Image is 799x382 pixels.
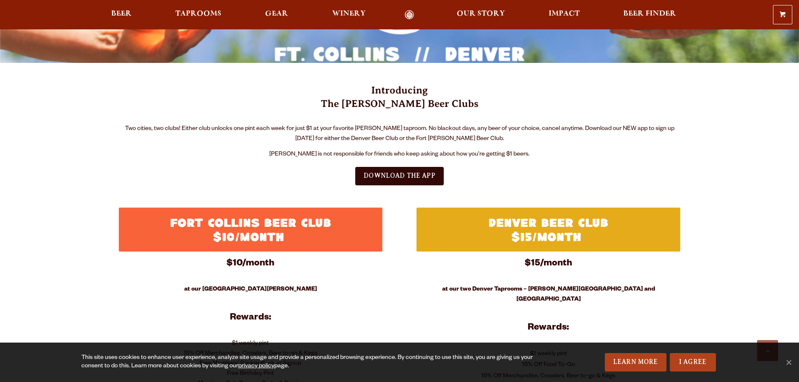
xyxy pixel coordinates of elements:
[119,84,681,121] h3: Introducing The [PERSON_NAME] Beer Clubs
[111,10,132,17] span: Beer
[119,208,383,252] img: OdellBeerClubs_Website_FoCo (1)
[416,208,681,252] img: OdellBeerClubs_Website_Denver (1)
[175,10,221,17] span: Taprooms
[670,353,716,372] a: I Agree
[119,150,681,160] p: [PERSON_NAME] is not responsible for friends who keep asking about how you’re getting $1 beers.
[605,353,666,372] a: Learn More
[364,172,435,179] span: DOWNLOAD THE APP
[543,10,585,20] a: Impact
[170,10,227,20] a: Taprooms
[442,286,655,303] strong: at our two Denver Taprooms – [PERSON_NAME][GEOGRAPHIC_DATA] and [GEOGRAPHIC_DATA]
[260,10,294,20] a: Gear
[265,10,288,17] span: Gear
[81,354,536,371] div: This site uses cookies to enhance user experience, analyze site usage and provide a personalized ...
[618,10,682,20] a: Beer Finder
[327,10,371,20] a: Winery
[230,313,271,323] strong: Rewards:
[451,10,510,20] a: Our Story
[184,286,317,293] strong: at our [GEOGRAPHIC_DATA][PERSON_NAME]
[757,340,778,361] a: Scroll to top
[355,167,444,185] a: DOWNLOAD THE APP
[623,10,676,17] span: Beer Finder
[525,259,572,269] strong: $15/month
[457,10,505,17] span: Our Story
[549,10,580,17] span: Impact
[119,124,681,144] p: Two cities, two clubs! Either club unlocks one pint each week for just $1 at your favorite [PERSO...
[238,363,274,370] a: privacy policy
[784,358,793,366] span: No
[106,10,137,20] a: Beer
[528,323,569,333] strong: Rewards:
[394,10,425,20] a: Odell Home
[226,259,274,269] strong: $10/month
[332,10,366,17] span: Winery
